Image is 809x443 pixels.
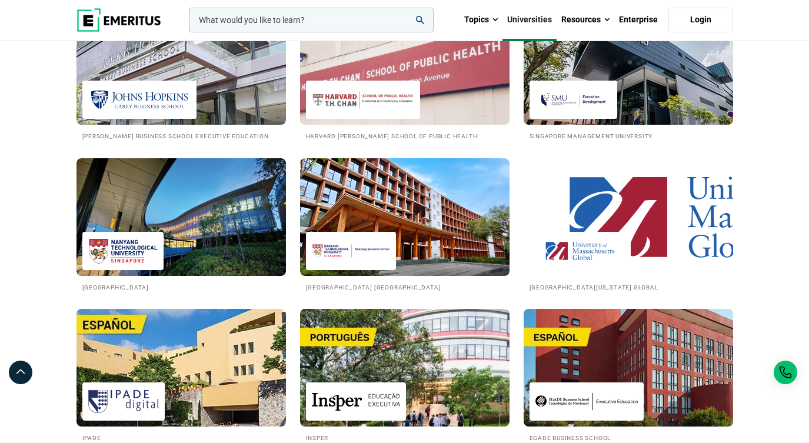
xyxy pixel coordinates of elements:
a: Login [668,8,733,32]
h2: Singapore Management University [530,131,727,141]
img: EGADE Business School [535,388,638,415]
a: Universities We Work With Harvard T.H. Chan School of Public Health Harvard [PERSON_NAME] School ... [300,7,510,141]
img: Universities We Work With [524,158,733,276]
img: Universities We Work With [524,309,733,427]
img: Universities We Work With [524,7,733,125]
img: Nanyang Technological University [88,238,158,264]
a: Universities We Work With Johns Hopkins Carey Business School Executive Education [PERSON_NAME] B... [76,7,286,141]
h2: [GEOGRAPHIC_DATA] [82,282,280,292]
img: University of Massachusetts Global [535,238,625,264]
a: Universities We Work With IPADE IPADE [76,309,286,442]
img: Universities We Work With [76,7,286,125]
img: Universities We Work With [300,158,510,276]
input: woocommerce-product-search-field-0 [189,8,434,32]
h2: [GEOGRAPHIC_DATA] [GEOGRAPHIC_DATA] [306,282,504,292]
img: Insper [312,388,400,415]
img: Nanyang Technological University Nanyang Business School [312,238,390,264]
img: Johns Hopkins Carey Business School Executive Education [88,86,191,113]
h2: Insper [306,432,504,442]
a: Universities We Work With Singapore Management University Singapore Management University [524,7,733,141]
h2: Harvard [PERSON_NAME] School of Public Health [306,131,504,141]
img: Universities We Work With [300,309,510,427]
img: Harvard T.H. Chan School of Public Health [312,86,414,113]
img: Universities We Work With [76,309,286,427]
a: Universities We Work With EGADE Business School EGADE Business School [524,309,733,442]
a: Universities We Work With Nanyang Technological University Nanyang Business School [GEOGRAPHIC_DA... [300,158,510,292]
h2: IPADE [82,432,280,442]
img: IPADE [88,388,159,415]
h2: [GEOGRAPHIC_DATA][US_STATE] Global [530,282,727,292]
h2: [PERSON_NAME] Business School Executive Education [82,131,280,141]
a: Universities We Work With Nanyang Technological University [GEOGRAPHIC_DATA] [76,158,286,292]
img: Universities We Work With [76,158,286,276]
a: Universities We Work With Insper Insper [300,309,510,442]
img: Universities We Work With [289,1,520,131]
h2: EGADE Business School [530,432,727,442]
img: Singapore Management University [535,86,612,113]
a: Universities We Work With University of Massachusetts Global [GEOGRAPHIC_DATA][US_STATE] Global [524,158,733,292]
